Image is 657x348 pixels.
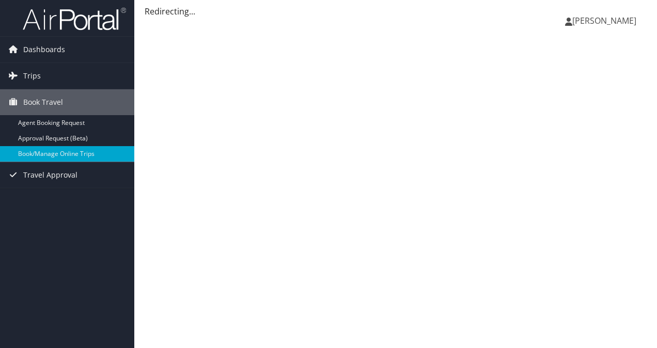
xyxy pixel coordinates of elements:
[565,5,647,36] a: [PERSON_NAME]
[145,5,647,18] div: Redirecting...
[23,162,77,188] span: Travel Approval
[23,89,63,115] span: Book Travel
[23,37,65,62] span: Dashboards
[23,7,126,31] img: airportal-logo.png
[23,63,41,89] span: Trips
[572,15,636,26] span: [PERSON_NAME]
